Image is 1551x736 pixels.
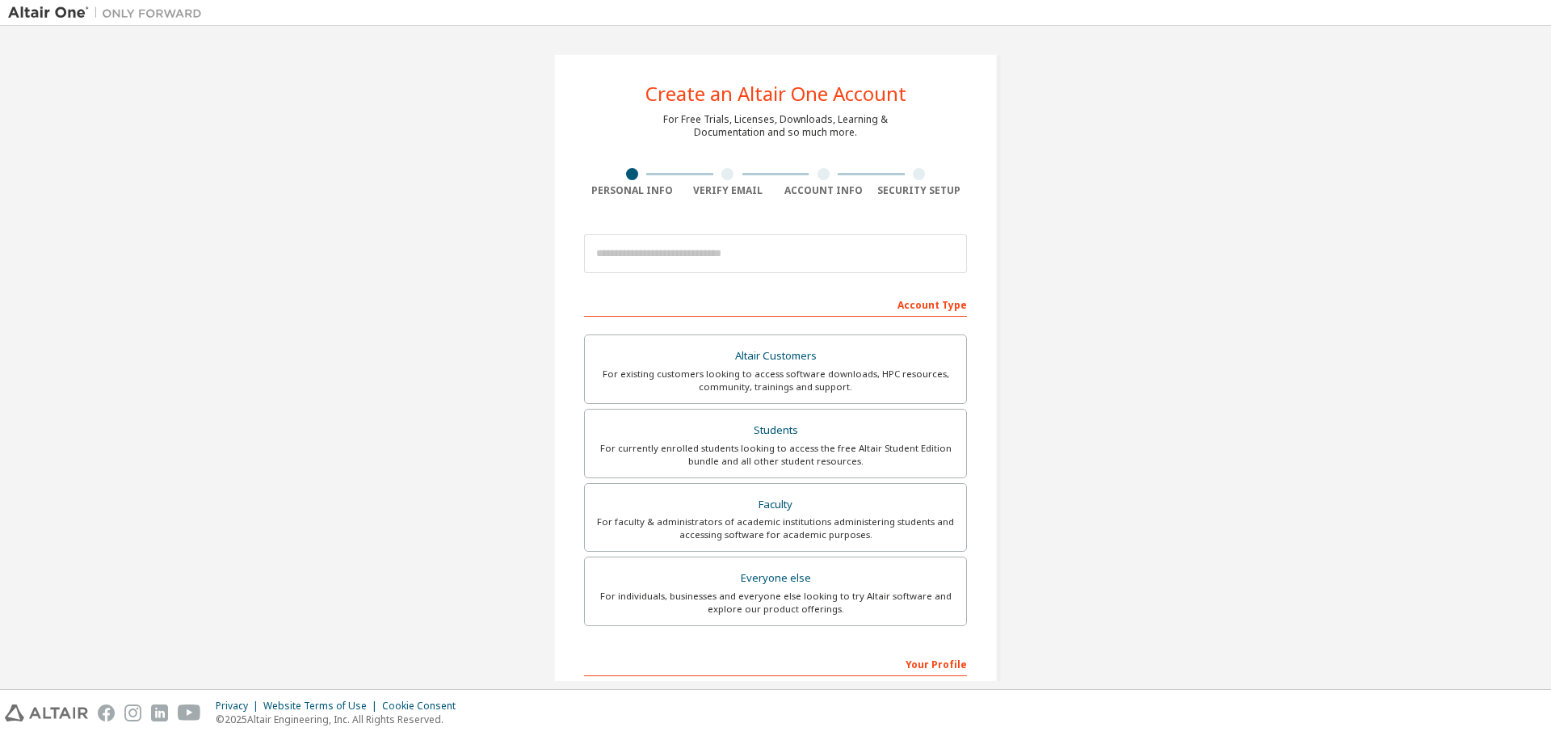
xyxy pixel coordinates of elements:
div: Create an Altair One Account [645,84,906,103]
p: © 2025 Altair Engineering, Inc. All Rights Reserved. [216,713,465,726]
img: Altair One [8,5,210,21]
div: Your Profile [584,650,967,676]
img: youtube.svg [178,704,201,721]
div: Faculty [595,494,956,516]
div: Security Setup [872,184,968,197]
div: Personal Info [584,184,680,197]
img: facebook.svg [98,704,115,721]
div: For Free Trials, Licenses, Downloads, Learning & Documentation and so much more. [663,113,888,139]
img: instagram.svg [124,704,141,721]
div: For individuals, businesses and everyone else looking to try Altair software and explore our prod... [595,590,956,616]
div: For faculty & administrators of academic institutions administering students and accessing softwa... [595,515,956,541]
div: Students [595,419,956,442]
img: linkedin.svg [151,704,168,721]
div: Verify Email [680,184,776,197]
img: altair_logo.svg [5,704,88,721]
div: For existing customers looking to access software downloads, HPC resources, community, trainings ... [595,368,956,393]
div: Everyone else [595,567,956,590]
div: Cookie Consent [382,700,465,713]
div: Account Type [584,291,967,317]
div: Website Terms of Use [263,700,382,713]
div: Altair Customers [595,345,956,368]
div: Account Info [775,184,872,197]
div: For currently enrolled students looking to access the free Altair Student Edition bundle and all ... [595,442,956,468]
div: Privacy [216,700,263,713]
